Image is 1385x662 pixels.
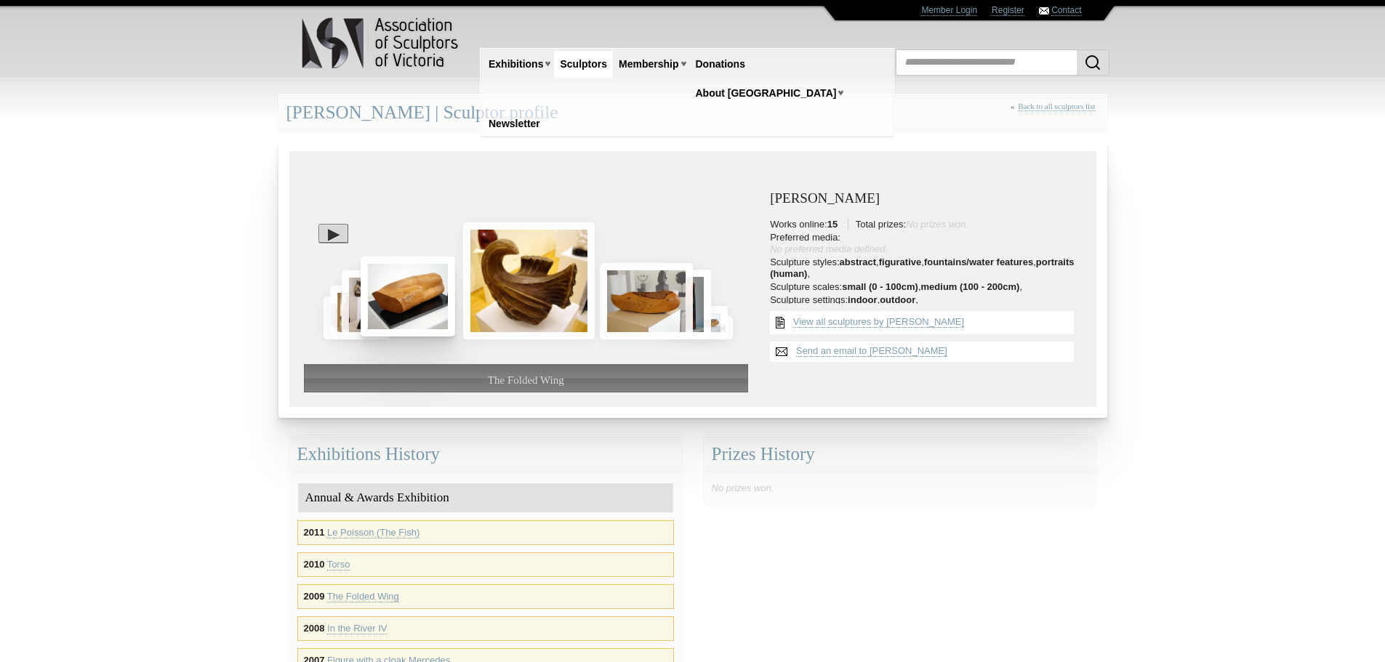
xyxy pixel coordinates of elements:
[554,51,613,78] a: Sculptors
[880,294,915,305] strong: outdoor
[342,270,390,339] img: Walking
[704,435,1096,474] div: Prizes History
[770,191,1081,206] h3: [PERSON_NAME]
[924,257,1033,267] strong: fountains/water features
[770,342,793,362] img: Send an email to Fay Gerber
[906,219,968,230] span: No prizes won.
[304,527,325,538] strong: 2011
[327,559,350,570] a: Torso
[289,435,682,474] div: Exhibitions History
[483,110,546,137] a: Newsletter
[327,527,419,538] a: Le Poisson (The Fish)
[463,222,595,339] img: The Folded Wing
[361,257,455,336] img: Torso
[690,80,843,107] a: About [GEOGRAPHIC_DATA]
[301,15,461,72] img: logo.png
[278,94,1107,132] div: [PERSON_NAME] | Sculptor profile
[330,286,366,339] img: Lady with Cloak
[770,219,1081,230] li: Works online: Total prizes:
[712,483,774,493] span: No prizes won.
[770,257,1081,280] li: Sculpture styles: , , , ,
[483,51,549,78] a: Exhibitions
[324,296,352,339] img: The Tudor Lady
[690,51,751,78] a: Donations
[770,257,1074,279] strong: portraits (human)
[1051,5,1081,16] a: Contact
[770,243,1081,255] div: No preferred media defined.
[1084,54,1101,71] img: Search
[304,591,325,602] strong: 2009
[613,51,684,78] a: Membership
[327,623,387,634] a: In the River IV
[992,5,1024,16] a: Register
[842,281,918,292] strong: small (0 - 100cm)
[327,591,399,602] a: The Folded Wing
[770,281,1081,293] li: Sculpture scales: , ,
[848,294,877,305] strong: indoor
[879,257,922,267] strong: figurative
[921,281,1020,292] strong: medium (100 - 200cm)
[1039,7,1049,15] img: Contact ASV
[304,559,325,570] strong: 2010
[304,623,325,634] strong: 2008
[770,311,790,334] img: View all {sculptor_name} sculptures list
[770,294,1081,306] li: Sculpture settings: , ,
[488,374,564,386] span: The Folded Wing
[298,483,673,513] div: Annual & Awards Exhibition
[793,316,964,328] a: View all sculptures by [PERSON_NAME]
[840,257,877,267] strong: abstract
[770,232,1081,255] li: Preferred media:
[1011,102,1099,127] div: «
[600,263,693,339] img: The Cod Fish
[796,345,947,357] a: Send an email to [PERSON_NAME]
[1018,102,1095,111] a: Back to all sculptors list
[827,219,838,230] strong: 15
[921,5,977,16] a: Member Login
